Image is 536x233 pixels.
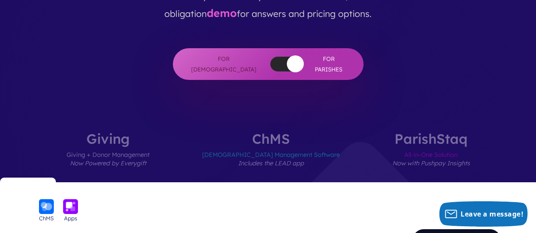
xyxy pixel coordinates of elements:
[202,145,340,182] span: [DEMOGRAPHIC_DATA] Management Software
[461,209,523,219] span: Leave a message!
[177,132,365,182] label: ChMS
[39,214,54,222] span: ChMS
[70,159,146,167] em: Now Powered by Everygift
[64,214,77,222] span: Apps
[39,199,54,214] img: icon_chms-bckgrnd-600x600-1.png
[392,145,470,182] span: All-in-One Solution
[63,199,78,214] img: icon_apps-bckgrnd-600x600-1.png
[41,132,175,182] label: Giving
[367,132,495,182] label: ParishStaq
[190,54,258,74] span: For [DEMOGRAPHIC_DATA]
[392,159,470,167] em: Now with Pushpay Insights
[238,159,304,167] em: Includes the LEAD app
[67,145,150,182] span: Giving + Donor Management
[439,201,528,227] button: Leave a message!
[207,6,237,19] a: demo
[311,54,347,74] span: For Parishes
